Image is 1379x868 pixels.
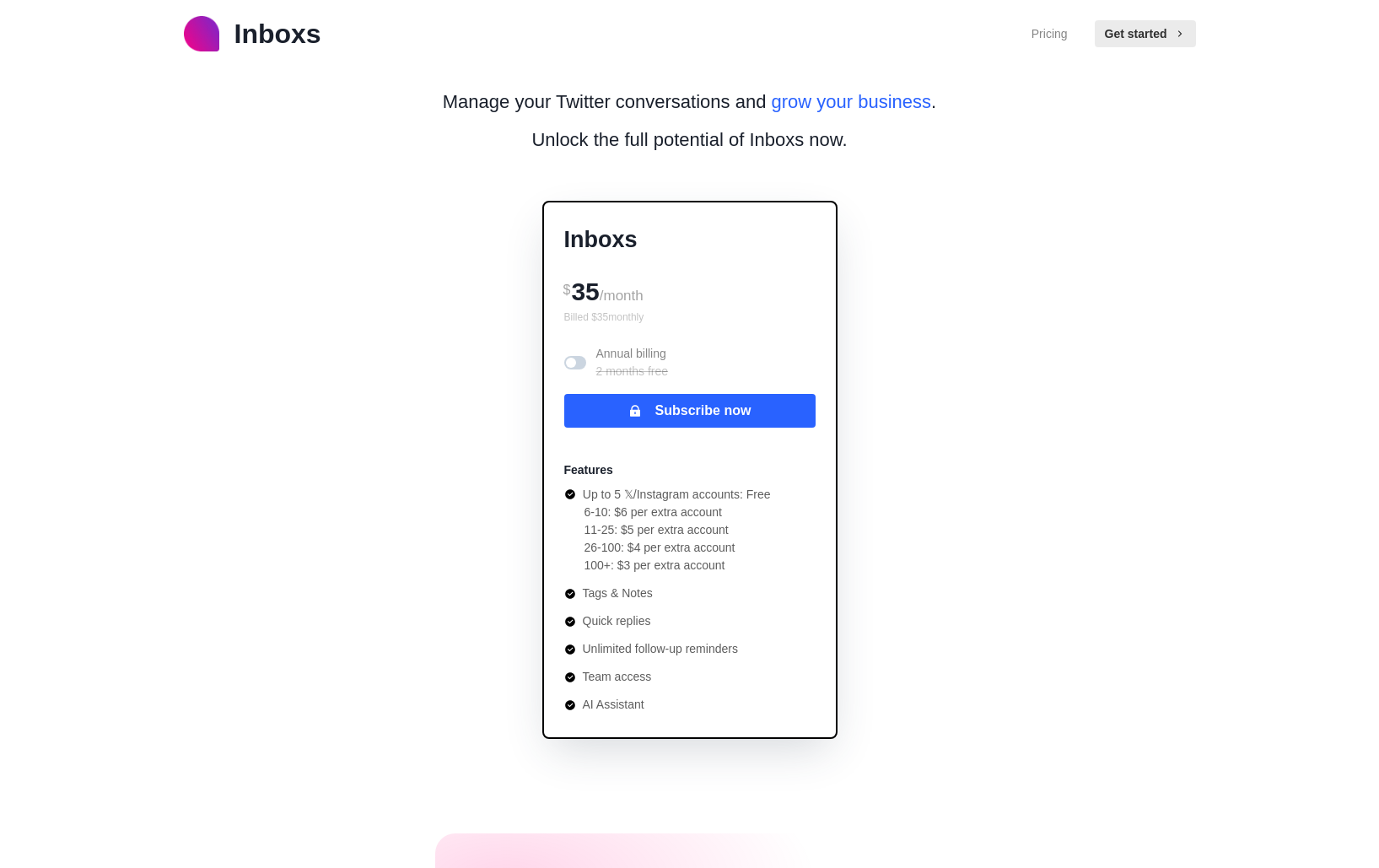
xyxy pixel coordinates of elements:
[564,271,816,310] div: 35
[563,283,571,297] span: $
[772,91,932,112] span: grow your business
[564,394,816,428] button: Subscribe now
[564,585,771,602] li: Tags & Notes
[1032,25,1068,43] a: Pricing
[1095,20,1196,47] button: Get started
[234,13,321,54] p: Inboxs
[584,557,771,574] li: 100+: $3 per extra account
[584,504,771,521] li: 6-10: $6 per extra account
[564,640,771,658] li: Unlimited follow-up reminders
[584,521,771,539] li: 11-25: $5 per extra account
[531,126,847,154] p: Unlock the full potential of Inboxs now.
[564,310,816,325] p: Billed $ 35 monthly
[564,668,771,686] li: Team access
[564,223,816,257] p: Inboxs
[564,612,771,630] li: Quick replies
[584,539,771,557] li: 26-100: $4 per extra account
[596,345,669,380] p: Annual billing
[564,461,613,479] p: Features
[184,16,219,51] img: logo
[600,288,644,304] span: /month
[184,13,321,54] a: logoInboxs
[596,363,669,380] p: 2 months free
[443,88,936,116] p: Manage your Twitter conversations and .
[583,486,771,504] p: Up to 5 𝕏/Instagram accounts: Free
[564,696,771,714] li: AI Assistant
